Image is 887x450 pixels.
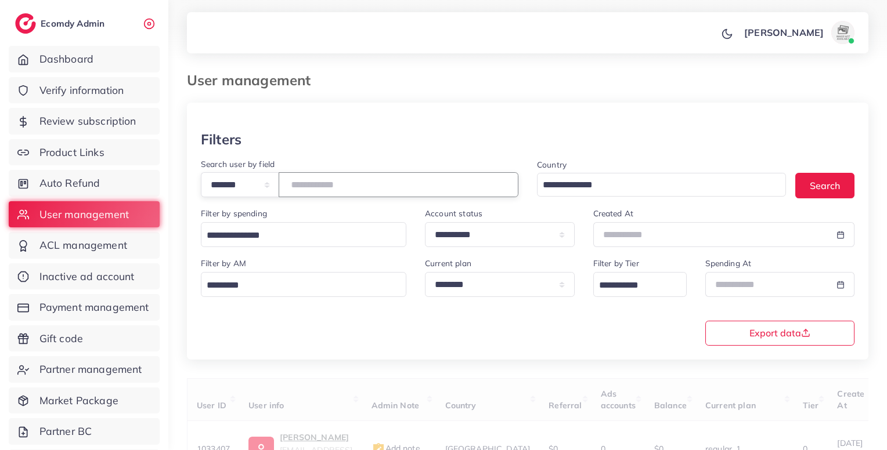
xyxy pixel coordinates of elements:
a: Partner BC [9,418,160,445]
span: Auto Refund [39,176,100,191]
label: Created At [593,208,634,219]
span: Market Package [39,393,118,408]
span: Review subscription [39,114,136,129]
label: Filter by Tier [593,257,639,269]
a: Product Links [9,139,160,166]
a: logoEcomdy Admin [15,13,107,34]
button: Export data [705,321,855,346]
div: Search for option [593,272,687,297]
label: Filter by spending [201,208,267,219]
span: Gift code [39,331,83,346]
a: Verify information [9,77,160,104]
h3: User management [187,72,320,89]
input: Search for option [203,277,391,295]
img: avatar [831,21,854,44]
a: Partner management [9,356,160,383]
a: Market Package [9,387,160,414]
label: Filter by AM [201,257,246,269]
div: Search for option [537,173,786,197]
label: Search user by field [201,158,275,170]
label: Country [537,159,567,170]
a: Gift code [9,325,160,352]
span: Dashboard [39,52,93,67]
span: Partner management [39,362,142,377]
a: Dashboard [9,46,160,72]
label: Account status [425,208,482,219]
label: Spending At [705,257,752,269]
input: Search for option [595,277,672,295]
input: Search for option [203,227,391,245]
span: Inactive ad account [39,269,135,284]
a: [PERSON_NAME]avatar [738,21,859,44]
span: Export data [749,328,810,338]
input: Search for option [539,176,771,194]
span: Partner BC [39,424,92,439]
span: ACL management [39,238,127,253]
a: Review subscription [9,108,160,135]
a: Payment management [9,294,160,321]
a: ACL management [9,232,160,259]
div: Search for option [201,222,406,247]
label: Current plan [425,257,471,269]
span: Payment management [39,300,149,315]
span: Verify information [39,83,124,98]
a: Inactive ad account [9,263,160,290]
div: Search for option [201,272,406,297]
img: logo [15,13,36,34]
span: User management [39,207,129,222]
a: Auto Refund [9,170,160,197]
span: Product Links [39,145,104,160]
h3: Filters [201,131,241,148]
a: User management [9,201,160,228]
button: Search [795,173,854,198]
h2: Ecomdy Admin [41,18,107,29]
p: [PERSON_NAME] [744,26,824,39]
